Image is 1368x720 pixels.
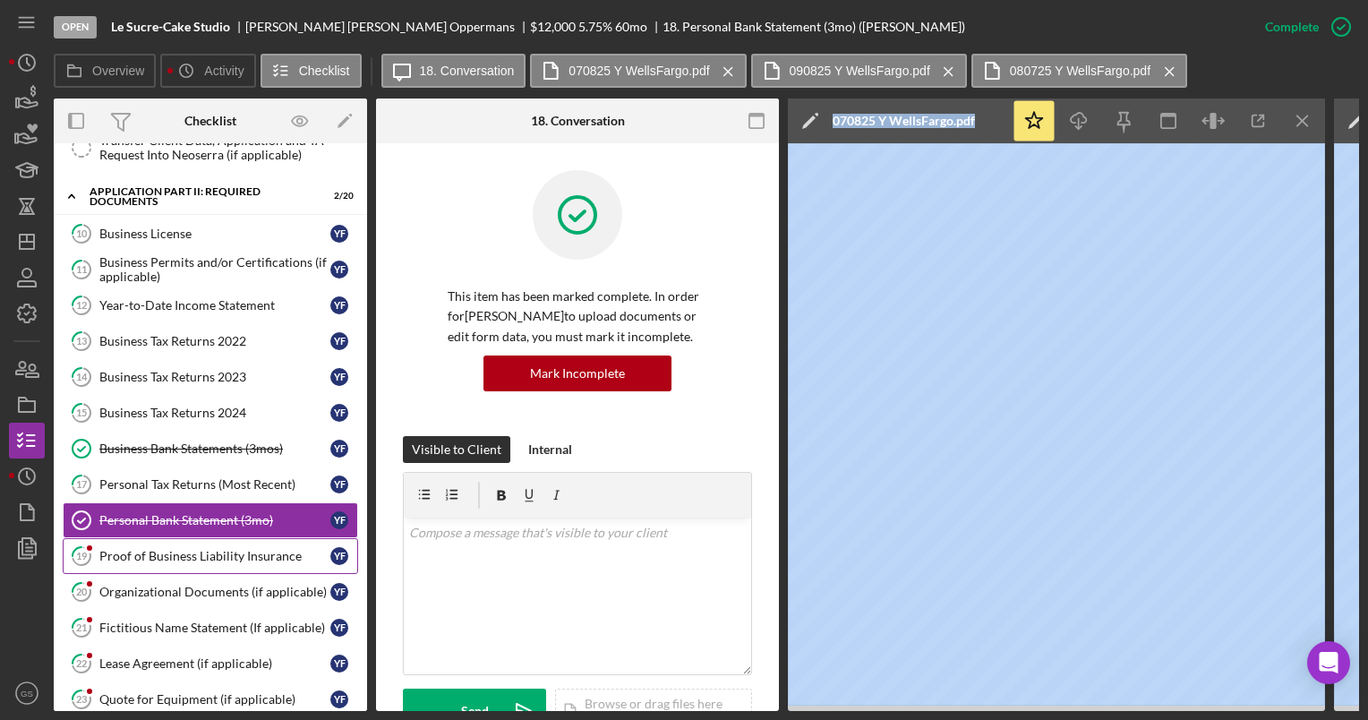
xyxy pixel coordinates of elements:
[54,16,97,39] div: Open
[76,550,88,561] tspan: 19
[63,252,358,287] a: 11Business Permits and/or Certifications (if applicable)YF
[99,298,330,313] div: Year-to-Date Income Statement
[330,619,348,637] div: Y F
[330,332,348,350] div: Y F
[99,621,330,635] div: Fictitious Name Statement (If applicable)
[663,20,965,34] div: 18. Personal Bank Statement (3mo) ([PERSON_NAME])
[530,356,625,391] div: Mark Incomplete
[790,64,930,78] label: 090825 Y WellsFargo.pdf
[99,692,330,707] div: Quote for Equipment (if applicable)
[9,675,45,711] button: GS
[519,436,581,463] button: Internal
[330,690,348,708] div: Y F
[76,227,88,239] tspan: 10
[160,54,255,88] button: Activity
[448,287,707,347] p: This item has been marked complete. In order for [PERSON_NAME] to upload documents or edit form d...
[483,356,671,391] button: Mark Incomplete
[833,114,975,128] div: 070825 Y WellsFargo.pdf
[530,19,576,34] span: $12,000
[330,368,348,386] div: Y F
[330,225,348,243] div: Y F
[330,261,348,279] div: Y F
[99,406,330,420] div: Business Tax Returns 2024
[63,646,358,681] a: 22Lease Agreement (if applicable)YF
[528,436,572,463] div: Internal
[63,538,358,574] a: 19Proof of Business Liability InsuranceYF
[99,255,330,284] div: Business Permits and/or Certifications (if applicable)
[54,54,156,88] button: Overview
[63,287,358,323] a: 12Year-to-Date Income StatementYF
[330,655,348,673] div: Y F
[99,227,330,241] div: Business License
[330,440,348,458] div: Y F
[412,436,501,463] div: Visible to Client
[299,64,350,78] label: Checklist
[420,64,515,78] label: 18. Conversation
[1247,9,1359,45] button: Complete
[63,467,358,502] a: 17Personal Tax Returns (Most Recent)YF
[63,610,358,646] a: 21Fictitious Name Statement (If applicable)YF
[330,404,348,422] div: Y F
[76,693,87,705] tspan: 23
[569,64,709,78] label: 070825 Y WellsFargo.pdf
[99,133,357,162] div: Transfer Client Data, Application and TA Request Into Neoserra (if applicable)
[76,335,87,347] tspan: 13
[63,502,358,538] a: Personal Bank Statement (3mo)YF
[381,54,526,88] button: 18. Conversation
[330,296,348,314] div: Y F
[751,54,967,88] button: 090825 Y WellsFargo.pdf
[99,585,330,599] div: Organizational Documents (if applicable)
[1307,641,1350,684] div: Open Intercom Messenger
[99,334,330,348] div: Business Tax Returns 2022
[76,263,87,275] tspan: 11
[76,299,87,311] tspan: 12
[99,370,330,384] div: Business Tax Returns 2023
[76,478,88,490] tspan: 17
[330,547,348,565] div: Y F
[531,114,625,128] div: 18. Conversation
[530,54,746,88] button: 070825 Y WellsFargo.pdf
[1265,9,1319,45] div: Complete
[330,583,348,601] div: Y F
[63,359,358,395] a: 14Business Tax Returns 2023YF
[90,186,309,207] div: Application Part II: Required Documents
[99,549,330,563] div: Proof of Business Liability Insurance
[615,20,647,34] div: 60 mo
[99,656,330,671] div: Lease Agreement (if applicable)
[63,395,358,431] a: 15Business Tax Returns 2024YF
[971,54,1187,88] button: 080725 Y WellsFargo.pdf
[99,477,330,492] div: Personal Tax Returns (Most Recent)
[330,511,348,529] div: Y F
[99,513,330,527] div: Personal Bank Statement (3mo)
[245,20,530,34] div: [PERSON_NAME] [PERSON_NAME] Oppermans
[76,407,87,418] tspan: 15
[63,431,358,467] a: Business Bank Statements (3mos)YF
[76,586,88,597] tspan: 20
[261,54,362,88] button: Checklist
[76,621,87,633] tspan: 21
[204,64,244,78] label: Activity
[578,20,612,34] div: 5.75 %
[76,657,87,669] tspan: 22
[63,681,358,717] a: 23Quote for Equipment (if applicable)YF
[63,323,358,359] a: 13Business Tax Returns 2022YF
[1010,64,1150,78] label: 080725 Y WellsFargo.pdf
[99,441,330,456] div: Business Bank Statements (3mos)
[111,20,230,34] b: Le Sucre-Cake Studio
[321,191,354,201] div: 2 / 20
[63,130,358,166] a: Transfer Client Data, Application and TA Request Into Neoserra (if applicable)
[21,689,33,699] text: GS
[92,64,144,78] label: Overview
[184,114,236,128] div: Checklist
[330,476,348,493] div: Y F
[63,216,358,252] a: 10Business LicenseYF
[403,436,510,463] button: Visible to Client
[63,574,358,610] a: 20Organizational Documents (if applicable)YF
[76,371,88,382] tspan: 14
